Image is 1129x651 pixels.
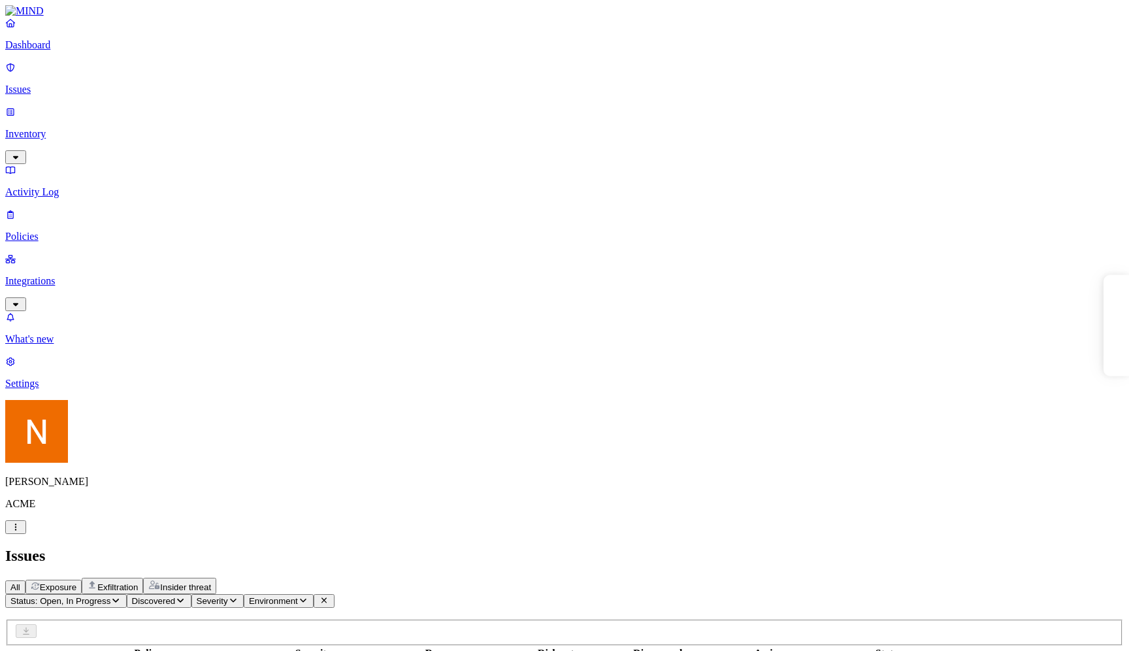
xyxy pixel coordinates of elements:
p: Issues [5,84,1124,95]
a: What's new [5,311,1124,345]
p: ACME [5,498,1124,510]
span: Insider threat [160,582,211,592]
p: Settings [5,378,1124,390]
a: Inventory [5,106,1124,162]
span: Exposure [40,582,76,592]
p: What's new [5,333,1124,345]
a: Settings [5,356,1124,390]
span: Status: Open, In Progress [10,596,110,606]
a: Activity Log [5,164,1124,198]
p: Activity Log [5,186,1124,198]
p: Integrations [5,275,1124,287]
span: Discovered [132,596,176,606]
span: All [10,582,20,592]
img: Nitai Mishary [5,400,68,463]
a: Integrations [5,253,1124,309]
p: [PERSON_NAME] [5,476,1124,488]
span: Exfiltration [97,582,138,592]
a: Dashboard [5,17,1124,51]
a: MIND [5,5,1124,17]
h2: Issues [5,547,1124,565]
p: Inventory [5,128,1124,140]
p: Dashboard [5,39,1124,51]
span: Severity [197,596,228,606]
p: Policies [5,231,1124,242]
a: Issues [5,61,1124,95]
span: Environment [249,596,298,606]
a: Policies [5,209,1124,242]
img: MIND [5,5,44,17]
